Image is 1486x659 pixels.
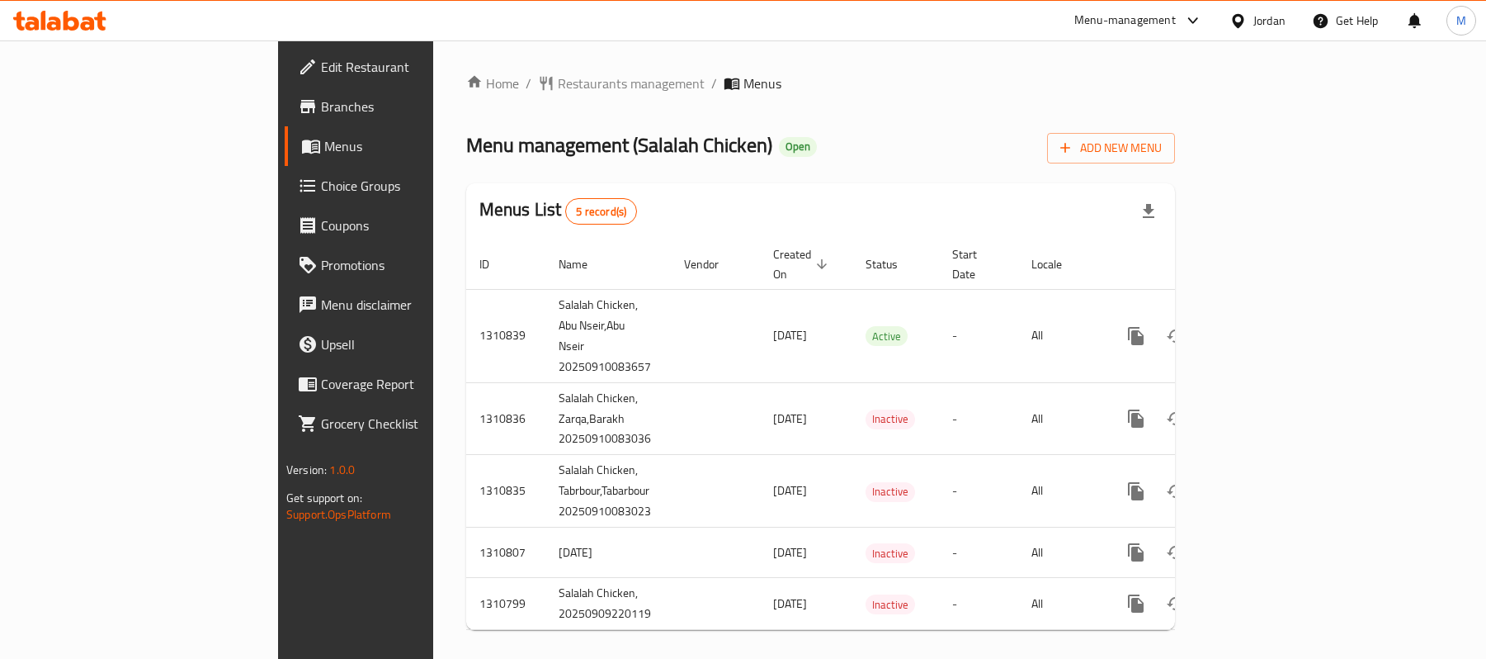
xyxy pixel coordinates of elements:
span: Upsell [321,334,513,354]
span: Choice Groups [321,176,513,196]
span: Inactive [866,410,915,429]
td: All [1018,455,1103,528]
a: Menus [285,126,526,166]
span: Get support on: [286,487,362,509]
div: Inactive [866,595,915,614]
span: Inactive [866,544,915,563]
a: Menu disclaimer [285,285,526,325]
div: Active [866,326,908,346]
span: Locale [1031,254,1083,274]
span: Promotions [321,255,513,275]
a: Coupons [285,206,526,245]
button: Change Status [1156,399,1196,439]
span: M [1456,12,1466,30]
span: Coupons [321,216,513,235]
span: Vendor [684,254,740,274]
span: 5 record(s) [566,204,636,220]
nav: breadcrumb [466,73,1175,93]
a: Upsell [285,325,526,364]
div: Jordan [1253,12,1286,30]
td: - [939,382,1018,455]
h2: Menus List [479,197,637,225]
span: Grocery Checklist [321,414,513,434]
button: more [1116,472,1156,511]
button: more [1116,399,1156,439]
span: [DATE] [773,542,807,563]
td: All [1018,528,1103,578]
a: Choice Groups [285,166,526,206]
span: Branches [321,97,513,116]
button: Change Status [1156,533,1196,572]
button: Change Status [1156,472,1196,511]
div: Total records count [565,198,637,225]
span: Status [866,254,919,274]
a: Branches [285,87,526,126]
span: [DATE] [773,408,807,429]
a: Coverage Report [285,364,526,404]
div: Inactive [866,482,915,502]
span: Restaurants management [558,73,705,93]
td: - [939,528,1018,578]
span: Version: [286,459,327,481]
span: ID [479,254,511,274]
button: Change Status [1156,584,1196,623]
span: Menu disclaimer [321,295,513,315]
a: Edit Restaurant [285,47,526,87]
span: Inactive [866,482,915,501]
span: Menus [743,73,781,93]
button: Change Status [1156,316,1196,356]
div: Export file [1129,192,1168,231]
span: [DATE] [773,325,807,346]
span: Start Date [952,244,998,284]
span: Edit Restaurant [321,57,513,77]
td: Salalah Chicken, Tabrbour,Tabarbour 20250910083023 [545,455,671,528]
span: Menu management ( Salalah Chicken ) [466,126,772,164]
td: All [1018,382,1103,455]
div: Inactive [866,543,915,563]
button: more [1116,584,1156,623]
li: / [711,73,717,93]
td: Salalah Chicken, 20250909220119 [545,578,671,630]
span: [DATE] [773,593,807,614]
td: Salalah Chicken, Zarqa,Barakh 20250910083036 [545,382,671,455]
td: All [1018,289,1103,382]
span: Menus [324,136,513,156]
span: Inactive [866,595,915,614]
li: / [526,73,531,93]
button: more [1116,316,1156,356]
span: Open [779,140,817,154]
div: Inactive [866,410,915,429]
span: Active [866,327,908,346]
button: more [1116,533,1156,572]
td: Salalah Chicken, Abu Nseir,Abu Nseir 20250910083657 [545,289,671,382]
td: [DATE] [545,528,671,578]
span: Name [559,254,609,274]
a: Promotions [285,245,526,285]
div: Menu-management [1074,11,1176,31]
span: [DATE] [773,480,807,501]
span: Coverage Report [321,374,513,394]
button: Add New Menu [1047,133,1175,164]
a: Grocery Checklist [285,404,526,443]
table: enhanced table [466,239,1288,631]
th: Actions [1103,239,1288,290]
td: - [939,455,1018,528]
span: 1.0.0 [329,459,355,481]
a: Restaurants management [538,73,705,93]
a: Support.OpsPlatform [286,504,391,525]
td: - [939,578,1018,630]
div: Open [779,137,817,157]
td: - [939,289,1018,382]
td: All [1018,578,1103,630]
span: Add New Menu [1060,138,1162,159]
span: Created On [773,244,833,284]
